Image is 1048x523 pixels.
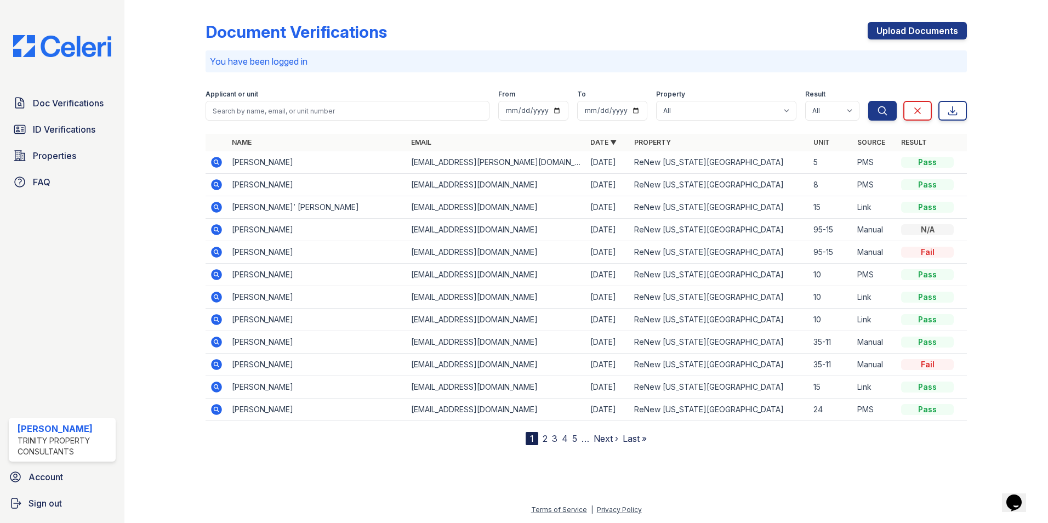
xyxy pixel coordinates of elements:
td: ReNew [US_STATE][GEOGRAPHIC_DATA] [630,264,809,286]
label: From [498,90,515,99]
a: Email [411,138,431,146]
a: Next › [594,433,618,444]
a: 4 [562,433,568,444]
td: Link [853,286,897,309]
a: Source [857,138,885,146]
td: 35-11 [809,331,853,354]
td: [PERSON_NAME] [227,174,407,196]
div: Document Verifications [206,22,387,42]
td: [PERSON_NAME] [227,354,407,376]
td: [EMAIL_ADDRESS][DOMAIN_NAME] [407,399,586,421]
td: ReNew [US_STATE][GEOGRAPHIC_DATA] [630,376,809,399]
div: Pass [901,269,954,280]
div: Fail [901,359,954,370]
td: ReNew [US_STATE][GEOGRAPHIC_DATA] [630,174,809,196]
div: Pass [901,404,954,415]
span: ID Verifications [33,123,95,136]
td: [DATE] [586,399,630,421]
td: PMS [853,399,897,421]
td: 5 [809,151,853,174]
td: [PERSON_NAME] [227,264,407,286]
td: [EMAIL_ADDRESS][DOMAIN_NAME] [407,331,586,354]
td: ReNew [US_STATE][GEOGRAPHIC_DATA] [630,219,809,241]
td: 24 [809,399,853,421]
td: [EMAIL_ADDRESS][DOMAIN_NAME] [407,376,586,399]
td: [PERSON_NAME] [227,219,407,241]
td: 35-11 [809,354,853,376]
span: Doc Verifications [33,96,104,110]
span: FAQ [33,175,50,189]
a: Date ▼ [590,138,617,146]
td: ReNew [US_STATE][GEOGRAPHIC_DATA] [630,331,809,354]
td: [DATE] [586,196,630,219]
iframe: chat widget [1002,479,1037,512]
div: Pass [901,292,954,303]
td: ReNew [US_STATE][GEOGRAPHIC_DATA] [630,241,809,264]
td: [DATE] [586,151,630,174]
div: Pass [901,382,954,393]
td: Manual [853,219,897,241]
a: Privacy Policy [597,505,642,514]
div: Fail [901,247,954,258]
td: ReNew [US_STATE][GEOGRAPHIC_DATA] [630,151,809,174]
p: You have been logged in [210,55,962,68]
div: Pass [901,179,954,190]
div: Pass [901,314,954,325]
td: [EMAIL_ADDRESS][DOMAIN_NAME] [407,309,586,331]
td: [PERSON_NAME]’ [PERSON_NAME] [227,196,407,219]
label: To [577,90,586,99]
td: Manual [853,331,897,354]
td: ReNew [US_STATE][GEOGRAPHIC_DATA] [630,399,809,421]
td: 10 [809,309,853,331]
td: [DATE] [586,309,630,331]
td: [PERSON_NAME] [227,286,407,309]
td: [PERSON_NAME] [227,331,407,354]
label: Applicant or unit [206,90,258,99]
td: Manual [853,354,897,376]
a: Terms of Service [531,505,587,514]
td: [PERSON_NAME] [227,376,407,399]
span: Account [29,470,63,484]
td: PMS [853,264,897,286]
a: Name [232,138,252,146]
a: Properties [9,145,116,167]
div: Pass [901,157,954,168]
span: Sign out [29,497,62,510]
td: [PERSON_NAME] [227,309,407,331]
td: Link [853,309,897,331]
a: Account [4,466,120,488]
td: [DATE] [586,241,630,264]
td: [DATE] [586,264,630,286]
td: 95-15 [809,241,853,264]
div: | [591,505,593,514]
td: [EMAIL_ADDRESS][DOMAIN_NAME] [407,286,586,309]
div: Pass [901,202,954,213]
span: Properties [33,149,76,162]
label: Property [656,90,685,99]
input: Search by name, email, or unit number [206,101,489,121]
a: 3 [552,433,557,444]
a: FAQ [9,171,116,193]
div: 1 [526,432,538,445]
a: Sign out [4,492,120,514]
td: [DATE] [586,286,630,309]
td: 10 [809,264,853,286]
div: Pass [901,337,954,348]
td: 10 [809,286,853,309]
td: [EMAIL_ADDRESS][DOMAIN_NAME] [407,196,586,219]
td: Link [853,376,897,399]
td: PMS [853,151,897,174]
td: [EMAIL_ADDRESS][DOMAIN_NAME] [407,264,586,286]
td: [DATE] [586,219,630,241]
td: ReNew [US_STATE][GEOGRAPHIC_DATA] [630,196,809,219]
td: [EMAIL_ADDRESS][DOMAIN_NAME] [407,174,586,196]
a: Doc Verifications [9,92,116,114]
td: Manual [853,241,897,264]
td: [EMAIL_ADDRESS][PERSON_NAME][DOMAIN_NAME] [407,151,586,174]
td: [DATE] [586,331,630,354]
td: 8 [809,174,853,196]
a: ID Verifications [9,118,116,140]
a: Property [634,138,671,146]
label: Result [805,90,825,99]
span: … [582,432,589,445]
